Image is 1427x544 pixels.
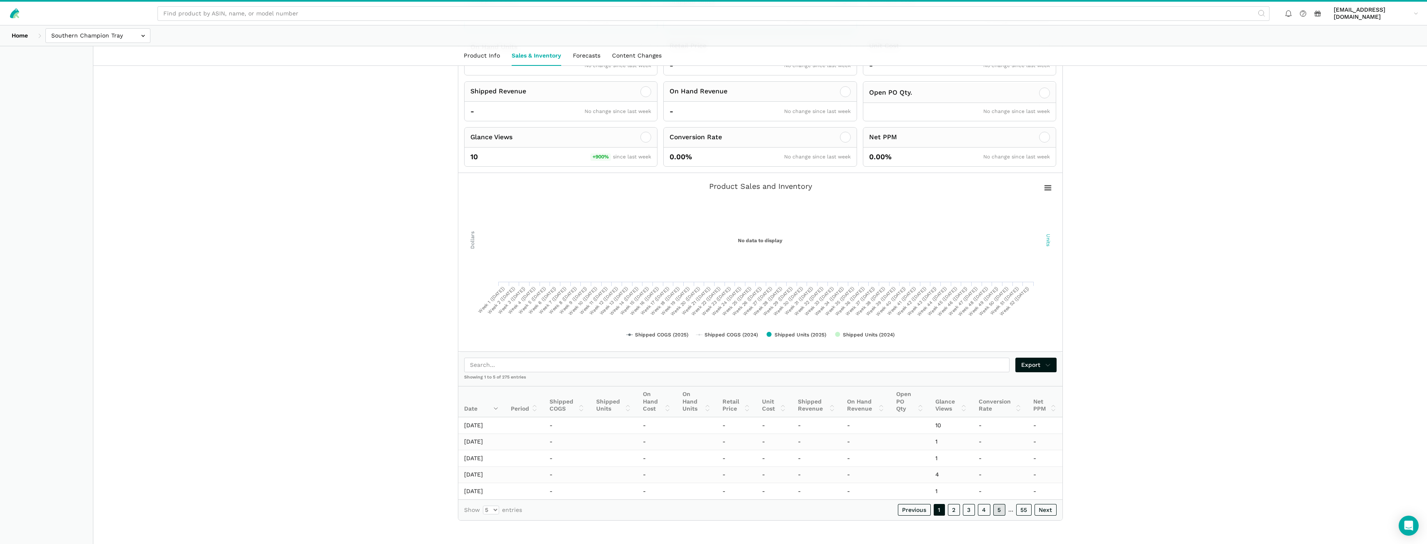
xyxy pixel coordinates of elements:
tspan: Dollars [470,231,475,249]
td: - [637,483,677,499]
tspan: Week 25 ([DATE]) [721,286,752,317]
tspan: Week 1 ([DATE]) [477,286,505,314]
tspan: Week 22 ([DATE]) [690,286,722,317]
span: Export [1021,361,1051,369]
tspan: Week 9 ([DATE]) [558,286,588,315]
td: - [973,466,1027,483]
div: Net PPM [869,132,897,143]
td: - [756,450,792,467]
tspan: Shipped Units (2024) [843,332,895,338]
tspan: Week 31 ([DATE]) [783,286,814,316]
td: - [717,483,756,499]
td: [DATE] [458,450,505,467]
td: - [792,450,841,467]
th: Shipped COGS: activate to sort column ascending [544,386,590,417]
th: On Hand Revenue: activate to sort column ascending [841,386,890,417]
th: On Hand Units: activate to sort column ascending [677,386,717,417]
td: - [637,466,677,483]
span: 10 [470,152,478,162]
span: 0.00% [869,152,892,162]
tspan: Week 26 ([DATE]) [731,286,763,317]
tspan: Week 13 ([DATE]) [598,286,629,316]
tspan: Week 19 ([DATE]) [660,286,690,316]
td: - [717,434,756,450]
tspan: Week 2 ([DATE]) [487,286,516,315]
td: - [717,450,756,467]
div: Conversion Rate [670,132,722,143]
tspan: Week 47 ([DATE]) [947,286,979,317]
tspan: Week 42 ([DATE]) [895,286,927,317]
td: - [792,434,841,450]
td: - [792,417,841,434]
td: - [841,466,890,483]
td: - [792,466,841,483]
a: Export [1015,358,1057,372]
th: Retail Price: activate to sort column ascending [717,386,756,417]
a: 4 [978,504,990,516]
tspan: Week 5 ([DATE]) [517,286,547,315]
td: - [637,434,677,450]
label: Show entries [464,506,522,514]
tspan: Week 39 ([DATE]) [865,286,896,317]
td: - [544,434,590,450]
tspan: Week 38 ([DATE]) [855,286,886,317]
tspan: Week 29 ([DATE]) [762,286,794,317]
td: - [756,434,792,450]
td: - [637,417,677,434]
tspan: Week 27 ([DATE]) [742,286,773,317]
tspan: Week 32 ([DATE]) [793,286,824,317]
a: [EMAIL_ADDRESS][DOMAIN_NAME] [1331,5,1421,22]
tspan: Week 30 ([DATE]) [772,286,804,317]
tspan: Week 3 ([DATE]) [497,286,526,315]
button: Net PPM 0.00% No change since last week [863,127,1057,167]
td: - [756,483,792,499]
td: 1 [930,483,973,499]
tspan: Week 46 ([DATE]) [936,286,968,317]
tspan: Week 15 ([DATE]) [619,286,650,316]
input: Southern Champion Tray [45,28,150,43]
span: No change since last week [784,108,851,114]
div: Open PO Qty. [869,88,912,98]
td: - [1027,417,1062,434]
a: Home [6,28,34,43]
tspan: Week 40 ([DATE]) [875,286,906,317]
a: Next [1035,504,1057,516]
td: - [1027,466,1062,483]
div: Showing 1 to 5 of 275 entries [458,374,1062,386]
tspan: Week 50 ([DATE]) [978,286,1010,317]
tspan: Week 21 ([DATE]) [680,286,711,316]
tspan: Week 11 ([DATE]) [578,286,608,316]
td: 4 [930,466,973,483]
td: - [756,466,792,483]
tspan: Week 44 ([DATE]) [916,286,947,317]
tspan: Week 7 ([DATE]) [538,286,567,315]
span: No change since last week [983,108,1050,114]
tspan: Week 4 ([DATE]) [507,286,536,315]
td: [DATE] [458,483,505,499]
td: 10 [930,417,973,434]
tspan: Week 20 ([DATE]) [670,286,701,317]
td: - [717,417,756,434]
td: - [1027,434,1062,450]
td: - [544,483,590,499]
div: Shipped Revenue [470,86,526,97]
td: [DATE] [458,434,505,450]
div: On Hand Revenue [670,86,727,97]
tspan: Week 12 ([DATE]) [588,286,619,316]
button: Shipped Revenue - No change since last week [464,81,658,121]
a: Product Info [458,46,506,65]
td: - [1027,450,1062,467]
span: No change since last week [784,154,851,160]
tspan: Week 28 ([DATE]) [752,286,783,317]
button: Conversion Rate 0.00% No change since last week [663,127,857,167]
input: Find product by ASIN, name, or model number [157,6,1270,21]
td: - [841,417,890,434]
span: +900% [590,153,611,161]
td: - [637,450,677,467]
button: Open PO Qty. No change since last week [863,81,1057,121]
td: - [1027,483,1062,499]
td: - [544,417,590,434]
th: Conversion Rate: activate to sort column ascending [973,386,1027,417]
th: Unit Cost: activate to sort column ascending [756,386,792,417]
input: Search... [464,358,1010,372]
